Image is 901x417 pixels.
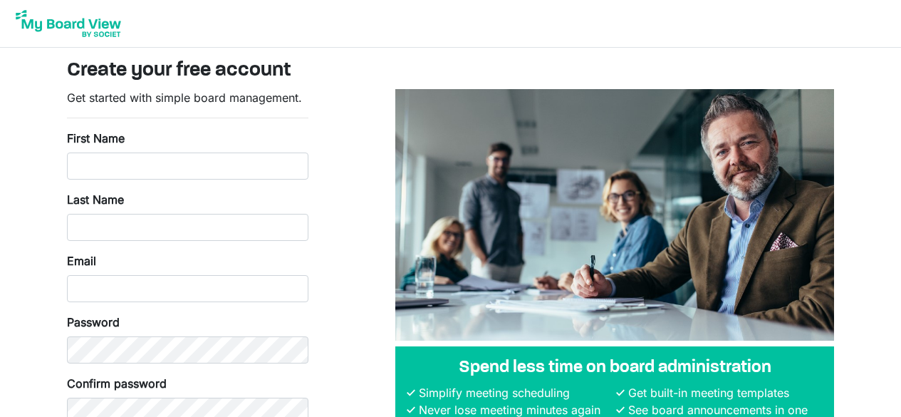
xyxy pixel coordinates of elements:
[67,314,120,331] label: Password
[395,89,834,341] img: A photograph of board members sitting at a table
[67,191,124,208] label: Last Name
[11,6,125,41] img: My Board View Logo
[67,375,167,392] label: Confirm password
[67,130,125,147] label: First Name
[67,252,96,269] label: Email
[67,91,302,105] span: Get started with simple board management.
[67,59,835,83] h3: Create your free account
[415,384,613,401] li: Simplify meeting scheduling
[407,358,823,379] h4: Spend less time on board administration
[625,384,823,401] li: Get built-in meeting templates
